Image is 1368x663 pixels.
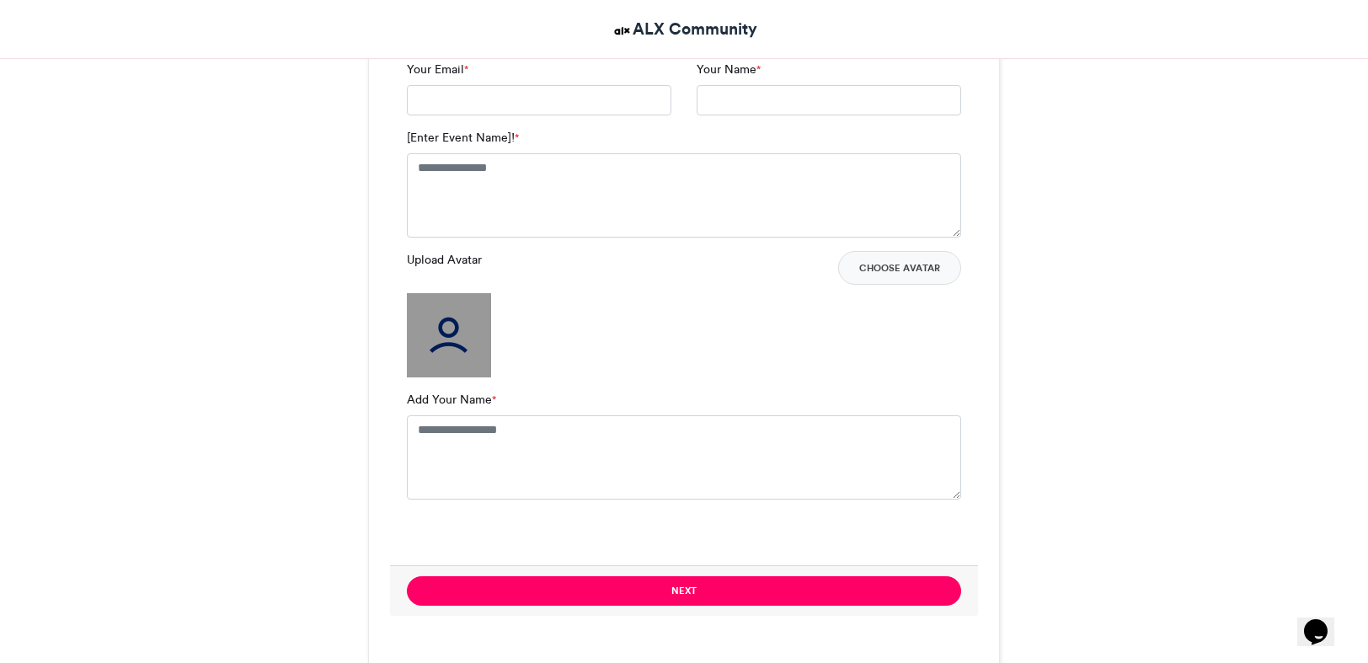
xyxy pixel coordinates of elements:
[612,20,633,41] img: ALX Community
[407,251,482,269] label: Upload Avatar
[407,391,496,409] label: Add Your Name
[1297,596,1351,646] iframe: chat widget
[407,293,491,377] img: user_filled.png
[407,61,468,78] label: Your Email
[697,61,761,78] label: Your Name
[407,576,961,606] button: Next
[407,129,519,147] label: [Enter Event Name]!
[612,17,757,41] a: ALX Community
[838,251,961,285] button: Choose Avatar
